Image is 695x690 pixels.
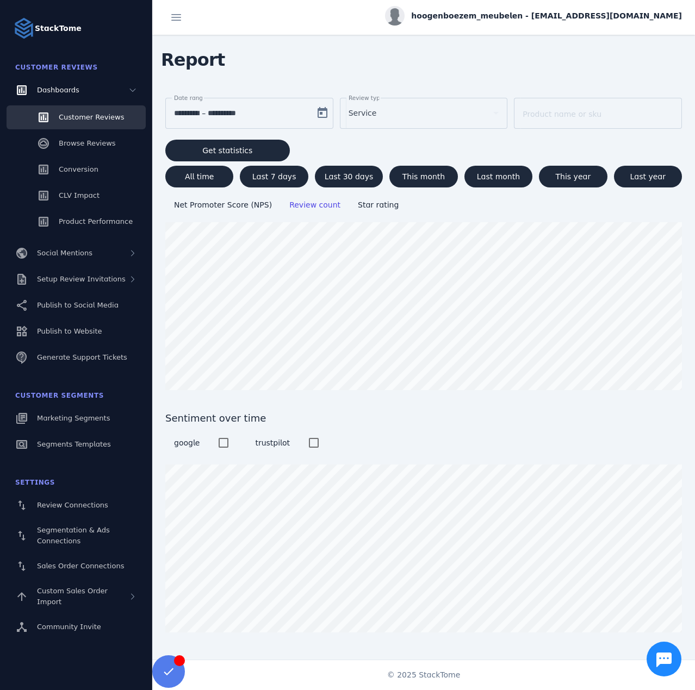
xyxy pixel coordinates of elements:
[7,210,146,234] a: Product Performance
[165,411,682,425] span: Sentiment over time
[59,191,100,199] span: CLV Impact
[630,173,666,180] span: Last year
[411,10,682,22] span: hoogenboezem_meubelen - [EMAIL_ADDRESS][DOMAIN_NAME]
[349,106,377,120] span: Service
[7,184,146,208] a: CLV Impact
[37,587,108,606] span: Custom Sales Order Import
[7,158,146,181] a: Conversion
[37,249,92,257] span: Social Mentions
[7,319,146,343] a: Publish to Website
[59,113,124,121] span: Customer Reviews
[165,140,290,161] button: Get statistics
[59,139,116,147] span: Browse Reviews
[174,95,206,101] mat-label: Date range
[37,414,110,422] span: Marketing Segments
[7,406,146,430] a: Marketing Segments
[539,166,607,187] button: This year
[315,166,383,187] button: Last 30 days
[7,519,146,552] a: Segmentation & Ads Connections
[312,102,333,124] button: Open calendar
[7,493,146,517] a: Review Connections
[7,432,146,456] a: Segments Templates
[37,501,108,509] span: Review Connections
[7,105,146,129] a: Customer Reviews
[385,6,682,26] button: hoogenboezem_meubelen - [EMAIL_ADDRESS][DOMAIN_NAME]
[7,554,146,578] a: Sales Order Connections
[165,166,233,187] button: All time
[37,86,79,94] span: Dashboards
[37,275,126,283] span: Setup Review Invitations
[7,131,146,155] a: Browse Reviews
[37,327,102,335] span: Publish to Website
[289,200,340,209] span: Review count
[523,110,601,118] mat-label: Product name or sku
[402,173,445,180] span: This month
[15,64,98,71] span: Customer Reviews
[37,526,110,545] span: Segmentation & Ads Connections
[358,200,399,209] span: Star rating
[7,346,146,369] a: Generate Support Tickets
[174,438,200,447] span: google
[37,562,124,570] span: Sales Order Connections
[556,173,591,180] span: This year
[185,173,214,180] span: All time
[202,147,252,154] span: Get statistics
[349,95,383,101] mat-label: Review type
[389,166,457,187] button: This month
[59,165,98,173] span: Conversion
[152,42,234,77] span: Report
[37,623,101,631] span: Community Invite
[37,301,119,309] span: Publish to Social Media
[385,6,405,26] img: profile.jpg
[174,200,272,209] span: Net Promoter Score (NPS)
[7,615,146,639] a: Community Invite
[614,166,682,187] button: Last year
[477,173,520,180] span: Last month
[13,17,35,39] img: Logo image
[37,440,111,448] span: Segments Templates
[325,173,374,180] span: Last 30 days
[255,438,290,447] span: trustpilot
[464,166,532,187] button: Last month
[252,173,296,180] span: Last 7 days
[240,166,308,187] button: Last 7 days
[37,353,127,361] span: Generate Support Tickets
[59,217,133,225] span: Product Performance
[15,479,55,486] span: Settings
[7,293,146,317] a: Publish to Social Media
[202,106,206,120] span: –
[35,23,82,34] strong: StackTome
[15,392,104,399] span: Customer Segments
[387,669,461,681] span: © 2025 StackTome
